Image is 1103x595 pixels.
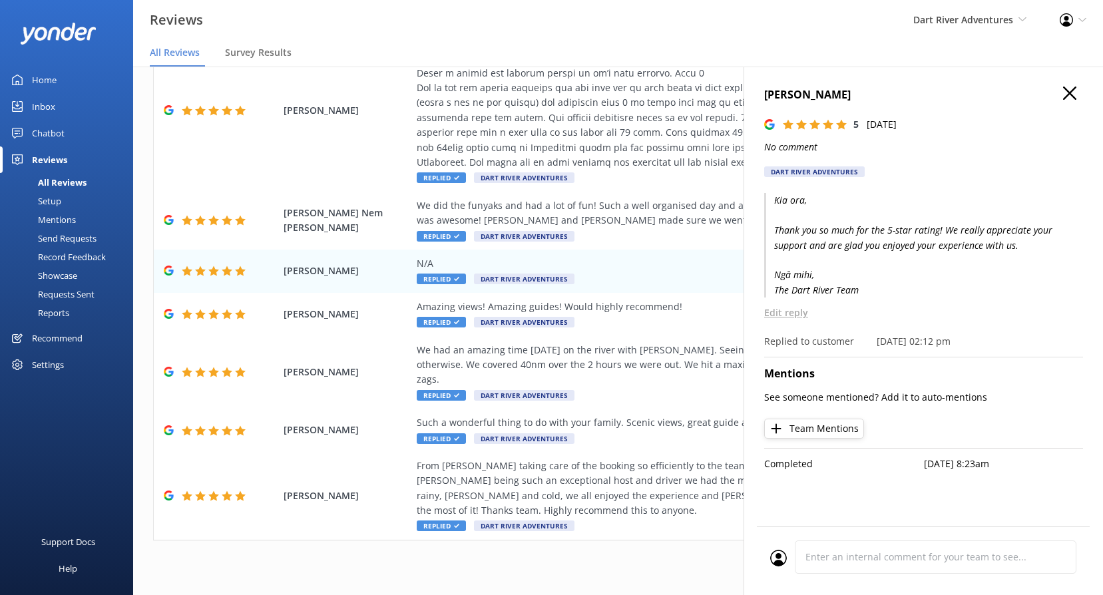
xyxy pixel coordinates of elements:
[8,210,76,229] div: Mentions
[59,555,77,582] div: Help
[284,307,410,321] span: [PERSON_NAME]
[764,457,924,471] p: Completed
[8,248,106,266] div: Record Feedback
[417,172,466,183] span: Replied
[8,229,133,248] a: Send Requests
[8,192,133,210] a: Setup
[417,343,993,387] div: We had an amazing time [DATE] on the river with [PERSON_NAME]. Seeing so many amazing places we c...
[32,146,67,173] div: Reviews
[8,303,69,322] div: Reports
[284,365,410,379] span: [PERSON_NAME]
[474,274,574,284] span: Dart River Adventures
[8,173,133,192] a: All Reviews
[284,206,410,236] span: [PERSON_NAME] Nem [PERSON_NAME]
[474,172,574,183] span: Dart River Adventures
[417,433,466,444] span: Replied
[417,256,993,271] div: N/A
[474,317,574,327] span: Dart River Adventures
[417,198,993,228] div: We did the funyaks and had a lot of fun! Such a well organised day and amazing guides. [PERSON_NA...
[913,13,1013,26] span: Dart River Adventures
[474,433,574,444] span: Dart River Adventures
[877,334,951,349] p: [DATE] 02:12 pm
[764,365,1083,383] h4: Mentions
[150,46,200,59] span: All Reviews
[924,457,1084,471] p: [DATE] 8:23am
[8,266,77,285] div: Showcase
[417,317,466,327] span: Replied
[8,173,87,192] div: All Reviews
[474,231,574,242] span: Dart River Adventures
[284,103,410,118] span: [PERSON_NAME]
[32,93,55,120] div: Inbox
[32,325,83,351] div: Recommend
[417,520,466,531] span: Replied
[284,423,410,437] span: [PERSON_NAME]
[225,46,292,59] span: Survey Results
[8,266,133,285] a: Showcase
[764,419,864,439] button: Team Mentions
[764,166,865,177] div: Dart River Adventures
[764,390,1083,405] p: See someone mentioned? Add it to auto-mentions
[32,351,64,378] div: Settings
[853,118,859,130] span: 5
[284,489,410,503] span: [PERSON_NAME]
[417,459,993,518] div: From [PERSON_NAME] taking care of the booking so efficiently to the team checking us in to [PERSO...
[764,87,1083,104] h4: [PERSON_NAME]
[8,229,97,248] div: Send Requests
[41,528,95,555] div: Support Docs
[764,305,1083,320] p: Edit reply
[1063,87,1076,101] button: Close
[417,36,993,170] div: L ipsum dol. Sita co adipisci elitse do Eiusmodtem inc u labore etdolo 44magn aliqu en Adminimve....
[32,67,57,93] div: Home
[417,274,466,284] span: Replied
[150,9,203,31] h3: Reviews
[417,390,466,401] span: Replied
[284,264,410,278] span: [PERSON_NAME]
[867,117,897,132] p: [DATE]
[8,248,133,266] a: Record Feedback
[8,285,95,303] div: Requests Sent
[8,285,133,303] a: Requests Sent
[8,210,133,229] a: Mentions
[417,415,993,430] div: Such a wonderful thing to do with your family. Scenic views, great guide and awesome thrilling je...
[8,303,133,322] a: Reports
[764,334,854,349] p: Replied to customer
[417,299,993,314] div: Amazing views! Amazing guides! Would highly recommend!
[32,120,65,146] div: Chatbot
[770,550,787,566] img: user_profile.svg
[764,140,817,153] i: No comment
[474,390,574,401] span: Dart River Adventures
[8,192,61,210] div: Setup
[474,520,574,531] span: Dart River Adventures
[417,231,466,242] span: Replied
[764,193,1083,297] p: Kia ora, Thank you so much for the 5-star rating! We really appreciate your support and are glad ...
[20,23,97,45] img: yonder-white-logo.png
